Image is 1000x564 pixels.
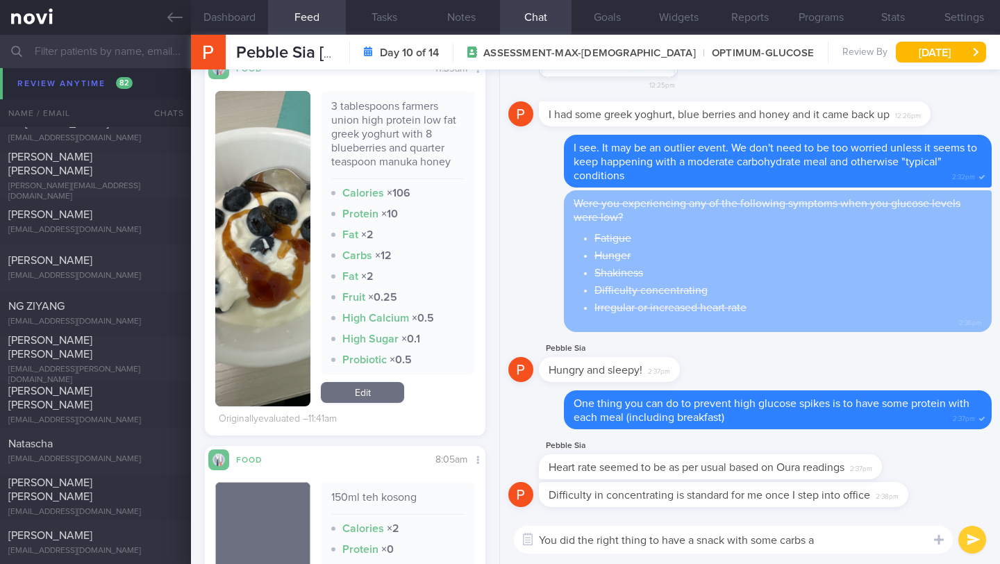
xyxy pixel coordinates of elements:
div: Food [229,453,285,465]
a: Edit [321,382,404,403]
li: Fatigue [594,228,982,245]
div: 3 tablespoons farmers union high protein low fat greek yoghurt with 8 blueberries and quarter tea... [331,99,465,179]
div: Pebble Sia [539,340,722,357]
div: [EMAIL_ADDRESS][PERSON_NAME][DOMAIN_NAME] [8,365,183,385]
span: 8:05am [435,455,467,465]
span: [PERSON_NAME] [8,255,92,266]
span: I see. It may be an outlier event. We don't need to be too worried unless it seems to keep happen... [574,142,977,181]
div: [EMAIL_ADDRESS][DOMAIN_NAME] [8,317,183,327]
span: Difficulty in concentrating is standard for me once I step into office [549,490,870,501]
li: Irregular or increased heart rate [594,297,982,315]
strong: × 0.5 [390,354,412,365]
span: 2:32pm [952,169,975,182]
span: [PERSON_NAME] [8,530,92,541]
span: 12:25pm [649,77,675,90]
span: [PERSON_NAME] [PERSON_NAME] [8,151,92,176]
span: 2:37pm [850,461,872,474]
span: FU [PERSON_NAME] [8,117,109,128]
div: [EMAIL_ADDRESS][DOMAIN_NAME] [8,225,183,235]
li: Difficulty concentrating [594,280,982,297]
span: 2:38pm [876,488,899,501]
img: 3 tablespoons farmers union high protein low fat greek yoghurt with 8 blueberries and quarter tea... [215,91,310,406]
strong: × 10 [381,208,398,219]
strong: Calories [342,523,384,534]
strong: Carbs [342,250,372,261]
strong: Fat [342,229,358,240]
span: Were you experiencing any of the following symptoms when you glucose levels were low? [574,198,960,223]
div: [EMAIL_ADDRESS][DOMAIN_NAME] [8,133,183,144]
strong: × 0.5 [412,313,434,324]
span: Natascha [8,438,53,449]
li: Shakiness [594,263,982,280]
span: Hungry and sleepy! [549,365,642,376]
strong: × 12 [375,250,392,261]
strong: × 2 [361,229,374,240]
div: Pebble Sia [539,438,924,454]
span: 2:37pm [648,363,670,376]
button: [DATE] [896,42,986,63]
strong: × 0.25 [368,292,397,303]
strong: Fruit [342,292,365,303]
div: [EMAIL_ADDRESS][DOMAIN_NAME] [8,507,183,517]
strong: × 106 [387,188,410,199]
div: [EMAIL_ADDRESS][DOMAIN_NAME] [8,94,183,105]
div: [EMAIL_ADDRESS][DOMAIN_NAME] [8,454,183,465]
li: Hunger [594,245,982,263]
strong: Fat [342,271,358,282]
span: [PERSON_NAME] [PERSON_NAME] [8,385,92,410]
div: Originally evaluated – 11:41am [219,413,337,426]
span: 2:36pm [959,315,982,328]
span: One thing you can do to prevent high glucose spikes is to have some protein with each meal (inclu... [574,398,969,423]
span: Heart rate seemed to be as per usual based on Oura readings [549,462,844,473]
div: [EMAIL_ADDRESS][DOMAIN_NAME] [8,415,183,426]
strong: × 2 [361,271,374,282]
div: [EMAIL_ADDRESS][DOMAIN_NAME] [8,546,183,556]
span: Review By [842,47,887,59]
strong: High Calcium [342,313,409,324]
strong: Calories [342,188,384,199]
span: OPTIMUM-GLUCOSE [696,47,814,60]
span: [PERSON_NAME] [PERSON_NAME] [8,477,92,502]
span: I had some greek yoghurt, blue berries and honey and it came back up [549,109,890,120]
strong: Protein [342,208,378,219]
strong: Protein [342,544,378,555]
strong: Day 10 of 14 [380,46,439,60]
span: [PERSON_NAME] [8,209,92,220]
span: 2:37pm [953,410,975,424]
div: [PERSON_NAME][EMAIL_ADDRESS][DOMAIN_NAME] [8,181,183,202]
span: [PERSON_NAME] [PERSON_NAME] [8,335,92,360]
strong: High Sugar [342,333,399,345]
span: Pebble Sia [PERSON_NAME] [236,44,449,61]
span: NG ZIYANG [8,301,65,312]
strong: × 2 [387,523,399,534]
div: [EMAIL_ADDRESS][DOMAIN_NAME] [8,271,183,281]
strong: × 0 [381,544,394,555]
strong: × 0.1 [401,333,420,345]
strong: Probiotic [342,354,387,365]
span: 12:26pm [895,108,921,121]
div: 150ml teh kosong [331,490,465,515]
span: 11:39am [435,64,467,74]
span: ASSESSMENT-MAX-[DEMOGRAPHIC_DATA] [483,47,696,60]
